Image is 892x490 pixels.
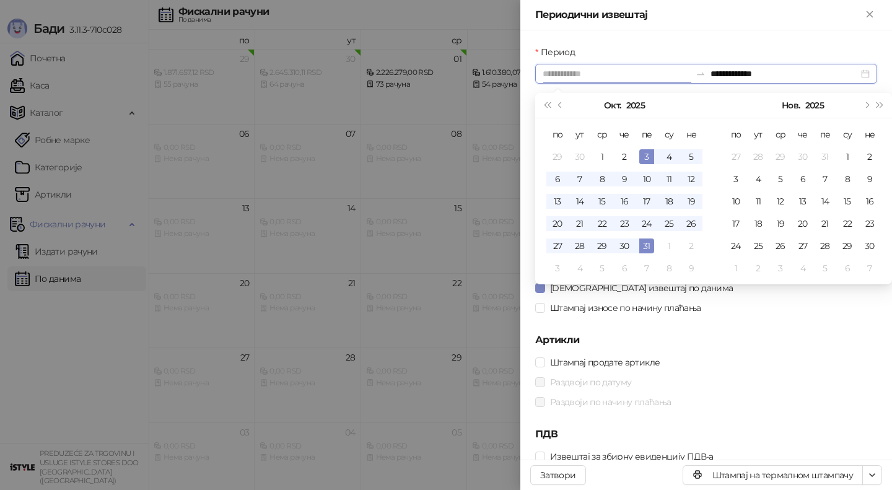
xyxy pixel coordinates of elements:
[836,212,859,235] td: 2025-11-22
[773,216,788,231] div: 19
[859,168,881,190] td: 2025-11-09
[836,257,859,279] td: 2025-12-06
[862,216,877,231] div: 23
[683,465,863,485] button: Штампај на термалном штампачу
[773,238,788,253] div: 26
[680,235,702,257] td: 2025-11-02
[814,168,836,190] td: 2025-11-07
[595,149,610,164] div: 1
[836,190,859,212] td: 2025-11-15
[535,427,877,442] h5: ПДВ
[550,172,565,186] div: 6
[680,146,702,168] td: 2025-10-05
[814,190,836,212] td: 2025-11-14
[795,194,810,209] div: 13
[728,261,743,276] div: 1
[814,146,836,168] td: 2025-10-31
[546,257,569,279] td: 2025-11-03
[540,93,554,118] button: Претходна година (Control + left)
[595,172,610,186] div: 8
[591,212,613,235] td: 2025-10-22
[658,123,680,146] th: су
[836,146,859,168] td: 2025-11-01
[751,194,766,209] div: 11
[747,257,769,279] td: 2025-12-02
[792,257,814,279] td: 2025-12-04
[751,261,766,276] div: 2
[546,190,569,212] td: 2025-10-13
[840,194,855,209] div: 15
[546,168,569,190] td: 2025-10-06
[662,238,676,253] div: 1
[725,235,747,257] td: 2025-11-24
[680,123,702,146] th: не
[747,235,769,257] td: 2025-11-25
[639,216,654,231] div: 24
[684,149,699,164] div: 5
[769,212,792,235] td: 2025-11-19
[792,190,814,212] td: 2025-11-13
[636,146,658,168] td: 2025-10-03
[554,93,567,118] button: Претходни месец (PageUp)
[840,149,855,164] div: 1
[545,356,665,369] span: Штампај продате артикле
[662,194,676,209] div: 18
[818,194,833,209] div: 14
[550,238,565,253] div: 27
[639,238,654,253] div: 31
[684,238,699,253] div: 2
[792,146,814,168] td: 2025-10-30
[550,216,565,231] div: 20
[662,172,676,186] div: 11
[747,190,769,212] td: 2025-11-11
[613,168,636,190] td: 2025-10-09
[569,190,591,212] td: 2025-10-14
[572,149,587,164] div: 30
[604,93,621,118] button: Изабери месец
[662,216,676,231] div: 25
[569,168,591,190] td: 2025-10-07
[836,168,859,190] td: 2025-11-08
[728,149,743,164] div: 27
[595,216,610,231] div: 22
[873,93,887,118] button: Следећа година (Control + right)
[530,465,586,485] button: Затвори
[545,375,636,389] span: Раздвоји по датуму
[613,123,636,146] th: че
[569,123,591,146] th: ут
[684,194,699,209] div: 19
[545,301,706,315] span: Штампај износе по начину плаћања
[658,168,680,190] td: 2025-10-11
[862,172,877,186] div: 9
[818,172,833,186] div: 7
[814,123,836,146] th: пе
[725,168,747,190] td: 2025-11-03
[636,190,658,212] td: 2025-10-17
[546,146,569,168] td: 2025-09-29
[662,149,676,164] div: 4
[728,216,743,231] div: 17
[818,149,833,164] div: 31
[617,149,632,164] div: 2
[680,212,702,235] td: 2025-10-26
[728,194,743,209] div: 10
[725,190,747,212] td: 2025-11-10
[572,238,587,253] div: 28
[617,172,632,186] div: 9
[773,149,788,164] div: 29
[795,216,810,231] div: 20
[613,235,636,257] td: 2025-10-30
[751,172,766,186] div: 4
[840,238,855,253] div: 29
[680,190,702,212] td: 2025-10-19
[725,146,747,168] td: 2025-10-27
[617,238,632,253] div: 30
[550,194,565,209] div: 13
[814,257,836,279] td: 2025-12-05
[591,257,613,279] td: 2025-11-05
[626,93,645,118] button: Изабери годину
[535,7,862,22] div: Периодични извештај
[636,123,658,146] th: пе
[572,261,587,276] div: 4
[795,149,810,164] div: 30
